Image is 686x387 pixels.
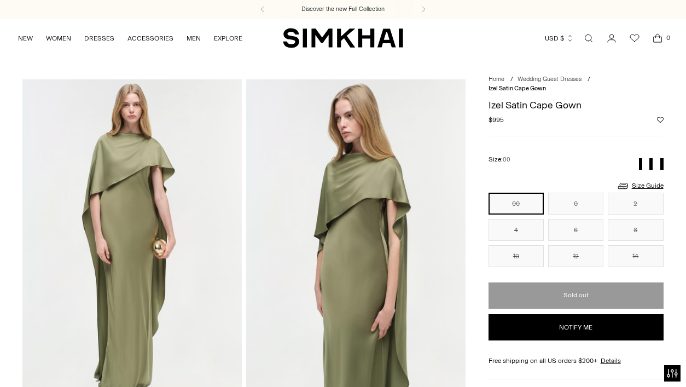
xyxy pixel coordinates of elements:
[489,219,544,241] button: 4
[46,26,71,50] a: WOMEN
[545,26,574,50] button: USD $
[489,85,546,92] span: Izel Satin Cape Gown
[601,356,621,366] a: Details
[608,193,663,215] button: 2
[84,26,114,50] a: DRESSES
[489,76,504,83] a: Home
[608,219,663,241] button: 8
[489,314,664,340] button: Notify me
[647,27,668,49] a: Open cart modal
[489,100,664,110] h1: Izel Satin Cape Gown
[489,193,544,215] button: 00
[663,33,673,43] span: 0
[214,26,242,50] a: EXPLORE
[518,76,582,83] a: Wedding Guest Dresses
[18,26,33,50] a: NEW
[578,27,600,49] a: Open search modal
[548,245,603,267] button: 12
[489,245,544,267] button: 10
[503,156,510,163] span: 00
[489,154,510,165] label: Size:
[489,356,664,366] div: Free shipping on all US orders $200+
[588,75,590,84] div: /
[489,75,664,93] nav: breadcrumbs
[657,117,664,123] button: Add to Wishlist
[510,75,513,84] div: /
[617,179,664,193] a: Size Guide
[624,27,646,49] a: Wishlist
[127,26,173,50] a: ACCESSORIES
[548,193,603,215] button: 0
[301,5,385,14] a: Discover the new Fall Collection
[548,219,603,241] button: 6
[489,115,504,125] span: $995
[608,245,663,267] button: 14
[187,26,201,50] a: MEN
[601,27,623,49] a: Go to the account page
[283,27,403,49] a: SIMKHAI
